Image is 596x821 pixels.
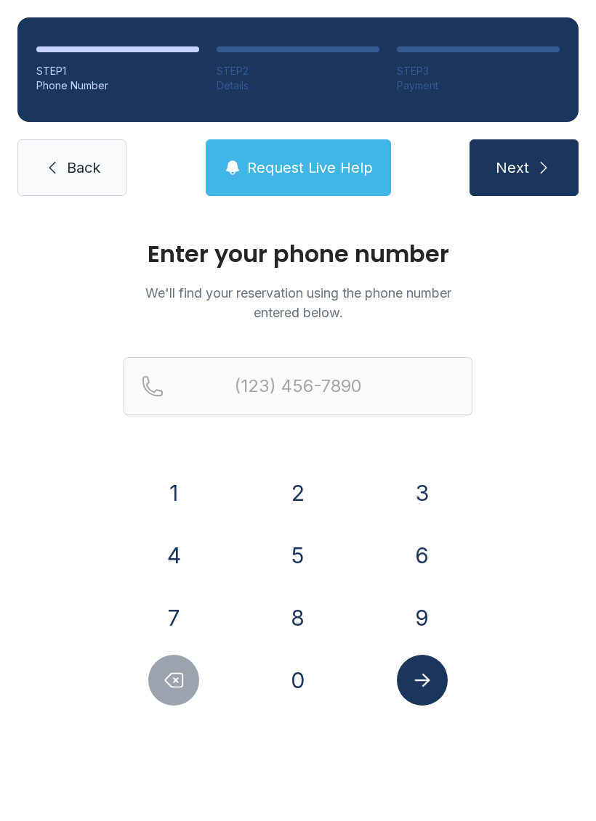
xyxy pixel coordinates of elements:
[67,158,100,178] span: Back
[397,530,448,581] button: 6
[397,655,448,706] button: Submit lookup form
[273,592,323,643] button: 8
[124,357,472,415] input: Reservation phone number
[273,655,323,706] button: 0
[36,78,199,93] div: Phone Number
[217,78,379,93] div: Details
[397,78,560,93] div: Payment
[148,655,199,706] button: Delete number
[148,467,199,518] button: 1
[397,467,448,518] button: 3
[397,64,560,78] div: STEP 3
[217,64,379,78] div: STEP 2
[36,64,199,78] div: STEP 1
[273,467,323,518] button: 2
[124,242,472,266] h1: Enter your phone number
[273,530,323,581] button: 5
[124,283,472,322] p: We'll find your reservation using the phone number entered below.
[247,158,373,178] span: Request Live Help
[397,592,448,643] button: 9
[496,158,529,178] span: Next
[148,592,199,643] button: 7
[148,530,199,581] button: 4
